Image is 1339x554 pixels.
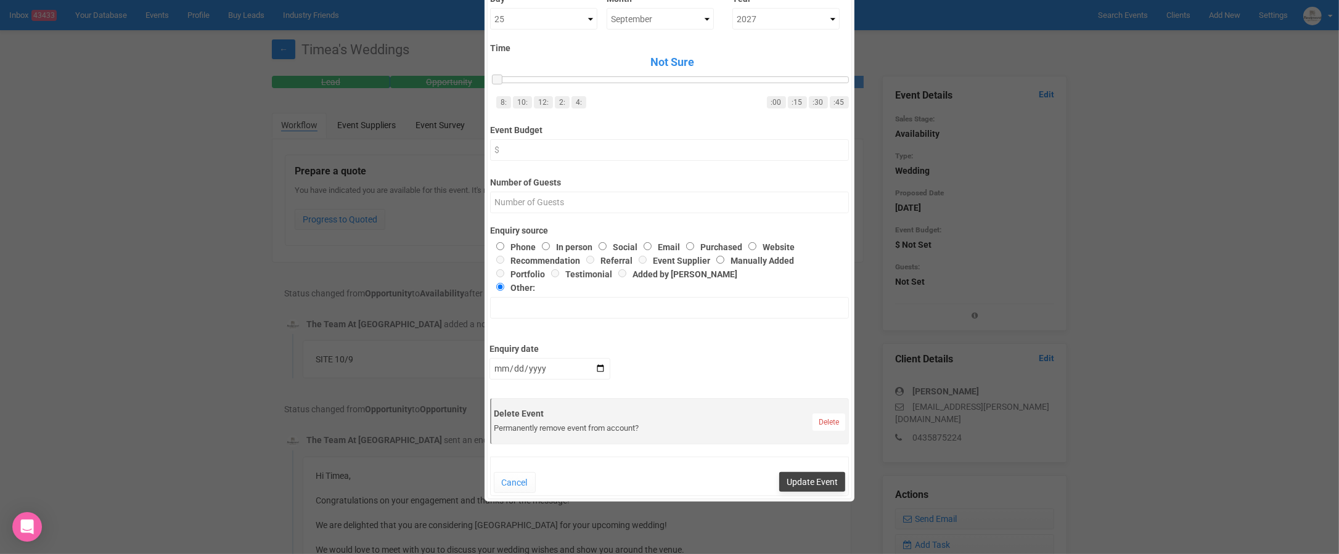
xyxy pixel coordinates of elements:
[490,242,536,252] label: Phone
[830,96,849,108] a: :45
[494,472,536,493] button: Cancel
[496,96,511,108] a: 8:
[633,256,710,266] label: Event Supplier
[809,96,828,108] a: :30
[490,120,848,136] label: Event Budget
[490,42,848,54] label: Time
[513,96,532,108] a: 10:
[494,423,846,434] div: Permanently remove event from account?
[545,269,612,279] label: Testimonial
[680,242,742,252] label: Purchased
[580,256,633,266] label: Referral
[490,224,848,237] label: Enquiry source
[710,256,794,266] label: Manually Added
[788,96,807,108] a: :15
[490,269,545,279] label: Portfolio
[742,242,795,252] label: Website
[12,512,42,542] div: Open Intercom Messenger
[490,256,580,266] label: Recommendation
[496,54,848,70] span: Not Sure
[592,242,637,252] label: Social
[571,96,586,108] a: 4:
[767,96,786,108] a: :00
[490,172,848,189] label: Number of Guests
[637,242,680,252] label: Email
[779,472,845,492] button: Update Event
[813,413,845,431] a: Delete
[489,338,610,355] label: Enquiry date
[612,269,737,279] label: Added by [PERSON_NAME]
[555,96,570,108] a: 2:
[494,407,846,420] label: Delete Event
[490,280,830,294] label: Other:
[490,192,848,213] input: Number of Guests
[490,139,848,161] input: $
[536,242,592,252] label: In person
[534,96,553,108] a: 12:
